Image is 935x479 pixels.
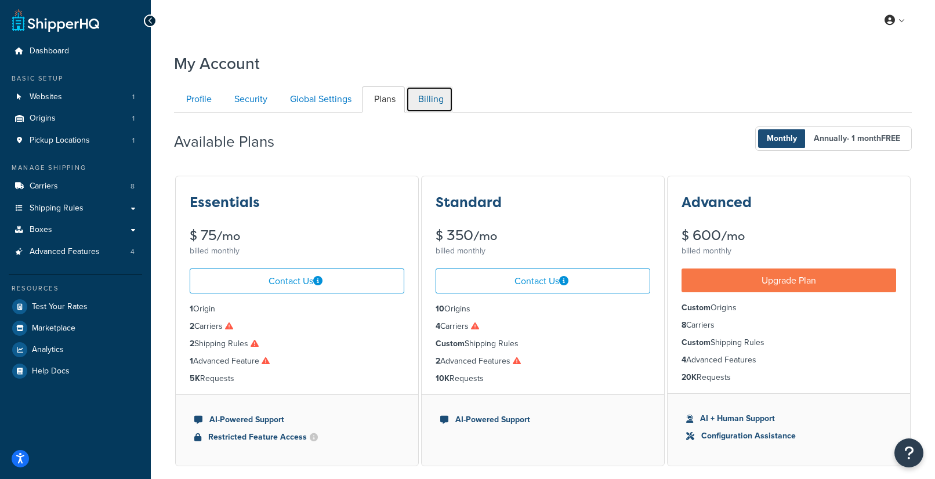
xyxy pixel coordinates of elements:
span: 1 [132,92,135,102]
li: Shipping Rules [190,338,404,350]
strong: 2 [436,355,440,367]
span: Websites [30,92,62,102]
li: AI + Human Support [686,412,891,425]
li: Advanced Features [9,241,142,263]
h3: Standard [436,195,502,210]
span: Advanced Features [30,247,100,257]
li: Origin [190,303,404,315]
div: $ 600 [682,228,896,243]
li: Carriers [9,176,142,197]
span: Monthly [758,129,806,148]
a: Billing [406,86,453,113]
span: 8 [131,182,135,191]
span: Annually [805,129,909,148]
span: Help Docs [32,366,70,376]
li: Advanced Features [436,355,650,368]
button: Open Resource Center [894,438,923,467]
li: Restricted Feature Access [194,431,400,444]
span: - 1 month [847,132,900,144]
li: Origins [9,108,142,129]
a: Pickup Locations 1 [9,130,142,151]
h3: Advanced [682,195,752,210]
strong: Custom [682,336,711,349]
small: /mo [216,228,240,244]
li: Origins [436,303,650,315]
span: Boxes [30,225,52,235]
a: Dashboard [9,41,142,62]
div: $ 75 [190,228,404,243]
span: Marketplace [32,324,75,333]
strong: Custom [682,302,711,314]
a: Websites 1 [9,86,142,108]
li: Requests [190,372,404,385]
strong: 1 [190,303,193,315]
a: Boxes [9,219,142,241]
strong: 5K [190,372,200,384]
span: Dashboard [30,46,69,56]
li: Requests [682,371,896,384]
a: Test Your Rates [9,296,142,317]
div: billed monthly [190,243,404,259]
div: $ 350 [436,228,650,243]
li: Requests [436,372,650,385]
li: Carriers [682,319,896,332]
div: Resources [9,284,142,293]
li: Carriers [436,320,650,333]
strong: 2 [190,320,194,332]
span: Pickup Locations [30,136,90,146]
a: Help Docs [9,361,142,382]
h3: Essentials [190,195,260,210]
a: Origins 1 [9,108,142,129]
a: Shipping Rules [9,198,142,219]
span: Test Your Rates [32,302,88,312]
span: 1 [132,114,135,124]
a: Contact Us [436,268,650,293]
li: Websites [9,86,142,108]
li: AI-Powered Support [440,413,646,426]
h2: Available Plans [174,133,292,150]
li: Advanced Features [682,354,896,366]
strong: Custom [436,338,465,350]
a: Security [222,86,277,113]
div: billed monthly [682,243,896,259]
span: Analytics [32,345,64,355]
li: Configuration Assistance [686,430,891,442]
strong: 10K [436,372,450,384]
h1: My Account [174,52,260,75]
strong: 8 [682,319,686,331]
strong: 4 [682,354,686,366]
a: Global Settings [278,86,361,113]
strong: 20K [682,371,697,383]
a: Advanced Features 4 [9,241,142,263]
li: Carriers [190,320,404,333]
a: Upgrade Plan [682,268,896,292]
strong: 4 [436,320,440,332]
b: FREE [881,132,900,144]
li: Pickup Locations [9,130,142,151]
a: Analytics [9,339,142,360]
strong: 10 [436,303,444,315]
small: /mo [473,228,497,244]
button: Monthly Annually- 1 monthFREE [755,126,912,151]
div: billed monthly [436,243,650,259]
strong: 1 [190,355,193,367]
li: Origins [682,302,896,314]
strong: 2 [190,338,194,350]
span: Shipping Rules [30,204,84,213]
a: Marketplace [9,318,142,339]
li: AI-Powered Support [194,413,400,426]
span: Carriers [30,182,58,191]
small: /mo [721,228,745,244]
a: Plans [362,86,405,113]
span: 4 [131,247,135,257]
li: Shipping Rules [436,338,650,350]
li: Shipping Rules [682,336,896,349]
a: Contact Us [190,268,404,293]
div: Manage Shipping [9,163,142,173]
